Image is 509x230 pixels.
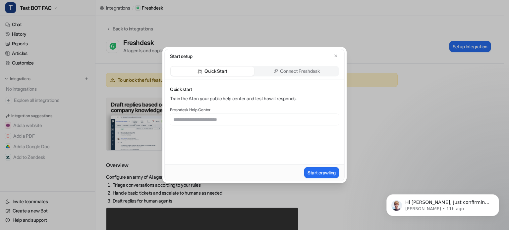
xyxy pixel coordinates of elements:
[170,107,339,113] label: Freshdesk Help Center
[204,68,227,74] p: Quick Start
[304,167,339,178] button: Start crawling
[280,68,319,74] p: Connect Freshdesk
[376,180,509,227] iframe: Intercom notifications message
[170,53,193,60] p: Start setup
[170,95,339,102] div: Train the AI on your public help center and test how it responds.
[170,86,339,93] p: Quick start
